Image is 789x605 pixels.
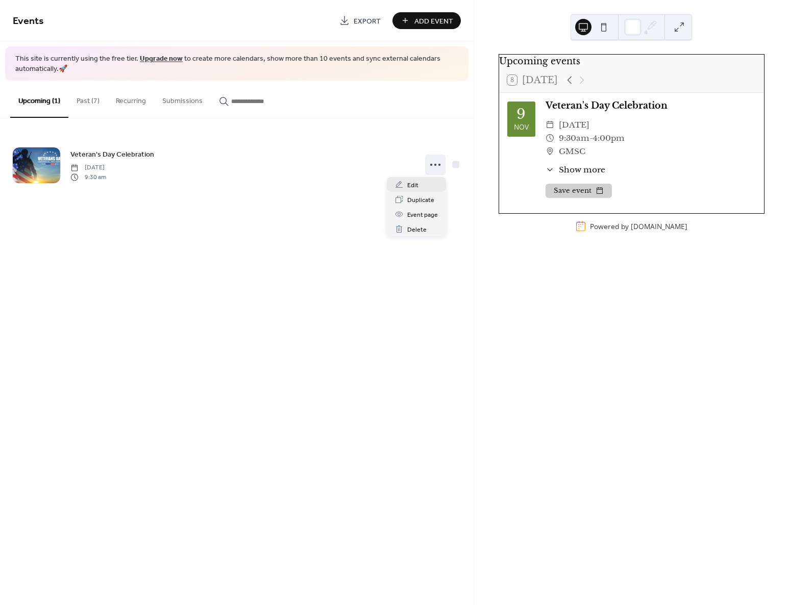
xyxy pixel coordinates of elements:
button: ​Show more [546,164,605,175]
button: Add Event [392,12,461,29]
div: Upcoming events [499,55,764,68]
span: 9:30 am [70,172,106,182]
button: Upcoming (1) [10,81,68,118]
span: 9:30am [559,132,589,145]
span: Events [13,11,44,31]
div: ​ [546,118,555,132]
span: GMSC [559,145,585,158]
span: Edit [407,180,418,191]
div: 9 [516,107,526,121]
span: [DATE] [559,118,589,132]
span: This site is currently using the free tier. to create more calendars, show more than 10 events an... [15,54,458,74]
a: Upgrade now [140,52,183,66]
span: Veteran's Day Celebration [70,149,154,160]
a: Veteran's Day Celebration [70,148,154,160]
span: Add Event [414,16,453,27]
span: 4:00pm [593,132,625,145]
span: Show more [559,164,605,175]
span: Event page [407,210,438,220]
div: ​ [546,145,555,158]
span: Duplicate [407,195,434,206]
div: ​ [546,164,555,175]
div: Veteran's Day Celebration [546,99,756,112]
button: Save event [546,184,612,198]
a: Export [332,12,388,29]
div: ​ [546,132,555,145]
a: [DOMAIN_NAME] [631,221,687,231]
span: Delete [407,224,427,235]
button: Past (7) [68,81,108,117]
span: - [589,132,593,145]
span: Export [354,16,381,27]
button: Recurring [108,81,154,117]
button: Submissions [154,81,211,117]
div: Powered by [590,221,687,231]
span: [DATE] [70,163,106,172]
div: Nov [514,123,529,131]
